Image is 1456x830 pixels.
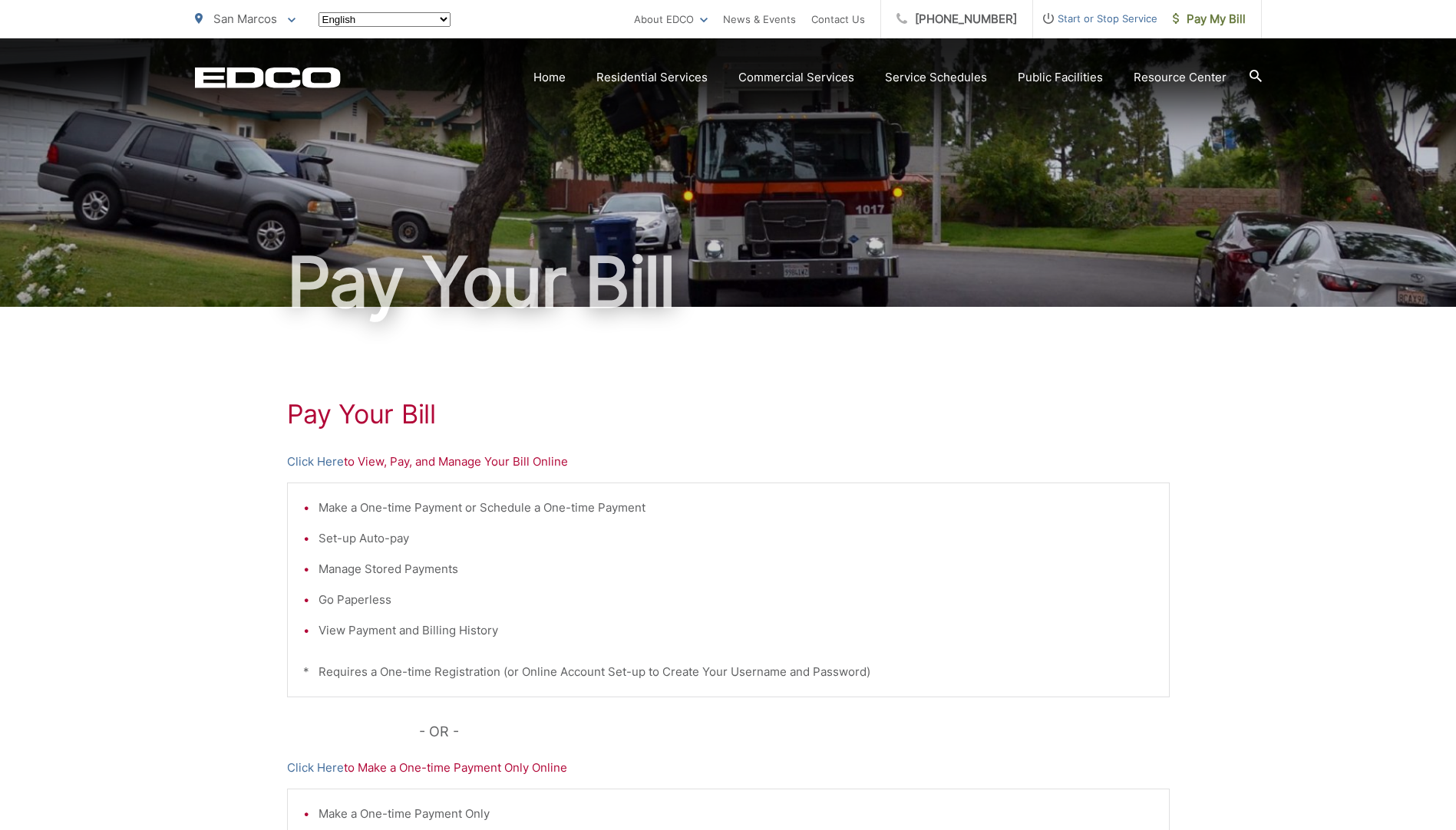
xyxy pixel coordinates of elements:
[1018,68,1103,87] a: Public Facilities
[1134,68,1227,87] a: Resource Center
[738,68,854,87] a: Commercial Services
[811,10,865,28] a: Contact Us
[303,663,1154,681] p: * Requires a One-time Registration (or Online Account Set-up to Create Your Username and Password)
[319,560,1154,578] li: Manage Stored Payments
[195,67,341,88] a: EDCD logo. Return to the homepage.
[885,68,987,87] a: Service Schedules
[319,529,1154,548] li: Set-up Auto-pay
[319,805,1154,823] li: Make a One-time Payment Only
[319,621,1154,640] li: View Payment and Billing History
[533,68,566,87] a: Home
[1173,10,1246,28] span: Pay My Bill
[634,10,708,28] a: About EDCO
[723,10,796,28] a: News & Events
[319,12,451,27] select: Select a language
[319,591,1154,609] li: Go Paperless
[213,12,277,26] span: San Marcos
[287,399,1170,430] h1: Pay Your Bill
[287,759,344,777] a: Click Here
[419,720,1170,743] p: - OR -
[195,244,1262,321] h1: Pay Your Bill
[287,453,1170,471] p: to View, Pay, and Manage Your Bill Online
[287,453,344,471] a: Click Here
[596,68,708,87] a: Residential Services
[287,759,1170,777] p: to Make a One-time Payment Only Online
[319,499,1154,517] li: Make a One-time Payment or Schedule a One-time Payment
